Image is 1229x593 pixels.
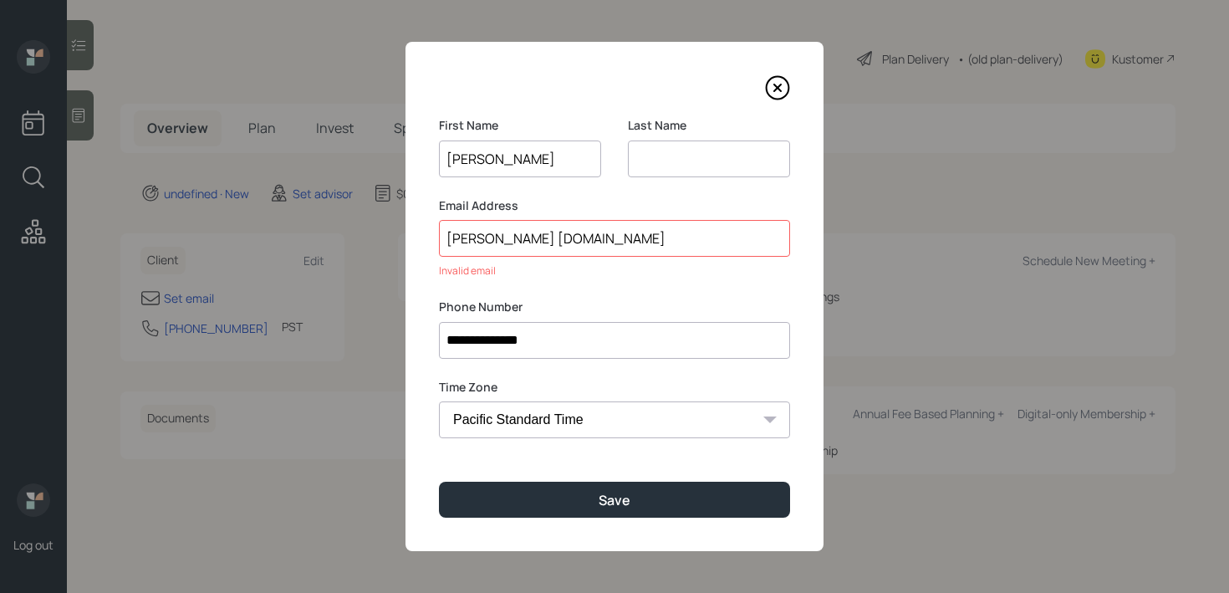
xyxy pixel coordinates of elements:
label: Phone Number [439,299,790,315]
label: Last Name [628,117,790,134]
div: Invalid email [439,263,790,279]
label: First Name [439,117,601,134]
button: Save [439,482,790,518]
label: Email Address [439,197,790,214]
div: Save [599,491,630,509]
label: Time Zone [439,379,790,396]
